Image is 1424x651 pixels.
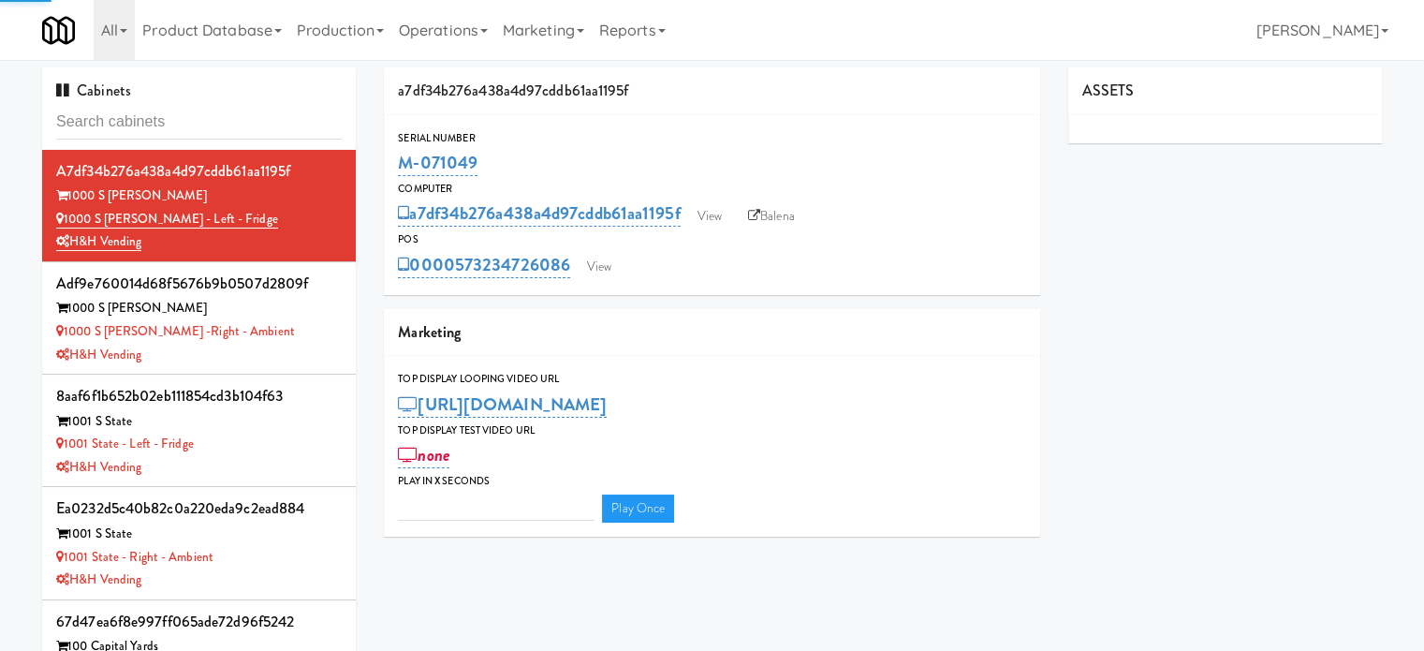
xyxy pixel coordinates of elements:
a: 1000 S [PERSON_NAME] -Right - Ambient [56,322,295,340]
input: Search cabinets [56,105,342,140]
img: Micromart [42,14,75,47]
a: H&H Vending [56,346,141,363]
a: 1000 S [PERSON_NAME] - Left - Fridge [56,210,278,229]
div: 1001 S State [56,523,342,546]
span: ASSETS [1082,80,1135,101]
a: View [578,253,621,281]
a: [URL][DOMAIN_NAME] [398,392,607,418]
a: H&H Vending [56,570,141,588]
a: H&H Vending [56,458,141,476]
div: Play in X seconds [398,472,1026,491]
div: 67d47ea6f8e997ff065ade72d96f5242 [56,608,342,636]
div: a7df34b276a438a4d97cddb61aa1195f [384,67,1040,115]
div: Top Display Looping Video Url [398,370,1026,389]
div: Serial Number [398,129,1026,148]
div: ea0232d5c40b82c0a220eda9c2ead884 [56,495,342,523]
div: Top Display Test Video Url [398,422,1026,440]
li: 8aaf6f1b652b02eb111854cd3b104f631001 S State 1001 State - Left - FridgeH&H Vending [42,375,356,487]
a: 0000573234726086 [398,252,570,278]
li: ea0232d5c40b82c0a220eda9c2ead8841001 S State 1001 State - Right - AmbientH&H Vending [42,487,356,599]
a: View [688,202,731,230]
a: 1001 State - Left - Fridge [56,435,194,452]
a: Play Once [602,495,674,523]
div: 8aaf6f1b652b02eb111854cd3b104f63 [56,382,342,410]
div: adf9e760014d68f5676b9b0507d2809f [56,270,342,298]
a: a7df34b276a438a4d97cddb61aa1195f [398,200,680,227]
div: Computer [398,180,1026,199]
a: H&H Vending [56,232,141,251]
a: M-071049 [398,150,477,176]
li: a7df34b276a438a4d97cddb61aa1195f1000 S [PERSON_NAME] 1000 S [PERSON_NAME] - Left - FridgeH&H Vending [42,150,356,262]
a: none [398,442,449,468]
span: Cabinets [56,80,131,101]
li: adf9e760014d68f5676b9b0507d2809f1000 S [PERSON_NAME] 1000 S [PERSON_NAME] -Right - AmbientH&H Ven... [42,262,356,375]
div: POS [398,230,1026,249]
a: Balena [739,202,804,230]
div: 1000 S [PERSON_NAME] [56,185,342,208]
div: 1001 S State [56,410,342,434]
span: Marketing [398,321,461,343]
a: 1001 State - Right - Ambient [56,548,213,566]
div: 1000 S [PERSON_NAME] [56,297,342,320]
div: a7df34b276a438a4d97cddb61aa1195f [56,157,342,185]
